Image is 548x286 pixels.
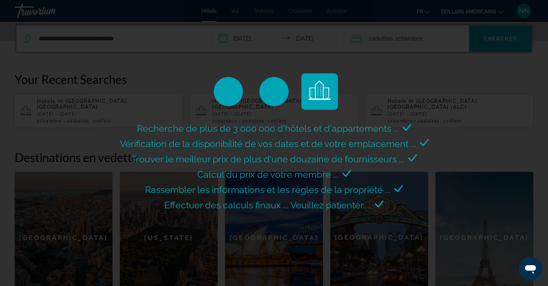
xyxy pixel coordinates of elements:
span: Effectuer des calculs finaux ... Veuillez patienter ... [164,200,371,210]
span: Trouver le meilleur prix de plus d'une douzaine de fournisseurs ... [131,154,404,165]
span: Rassembler les informations et les règles de la propriété ... [145,184,391,195]
iframe: Bouton de lancement de la fenêtre de messagerie [519,257,542,280]
span: Vérification de la disponibilité de vos dates et de votre emplacement ... [120,138,416,149]
span: Recherche de plus de 3 000 000 d'hôtels et d'appartements ... [137,123,399,134]
span: Calcul du prix de votre membre ... [197,169,339,180]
